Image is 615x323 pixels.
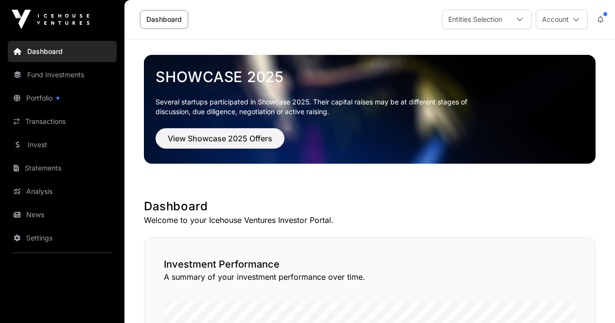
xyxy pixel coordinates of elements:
[164,271,576,283] p: A summary of your investment performance over time.
[8,64,117,85] a: Fund Investments
[8,41,117,62] a: Dashboard
[8,87,117,109] a: Portfolio
[156,68,584,85] a: Showcase 2025
[156,97,482,117] p: Several startups participated in Showcase 2025. Their capital raises may be at different stages o...
[566,276,615,323] iframe: Chat Widget
[8,181,117,202] a: Analysis
[8,134,117,155] a: Invest
[8,157,117,179] a: Statements
[144,214,596,226] p: Welcome to your Icehouse Ventures Investor Portal.
[144,55,596,164] img: Showcase 2025
[12,10,89,29] img: Icehouse Ventures Logo
[140,10,188,29] a: Dashboard
[536,10,588,29] button: Account
[442,10,508,29] div: Entities Selection
[156,128,284,149] button: View Showcase 2025 Offers
[8,227,117,249] a: Settings
[156,138,284,148] a: View Showcase 2025 Offers
[144,199,596,214] h1: Dashboard
[8,204,117,225] a: News
[168,133,272,144] span: View Showcase 2025 Offers
[8,111,117,132] a: Transactions
[164,257,576,271] h2: Investment Performance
